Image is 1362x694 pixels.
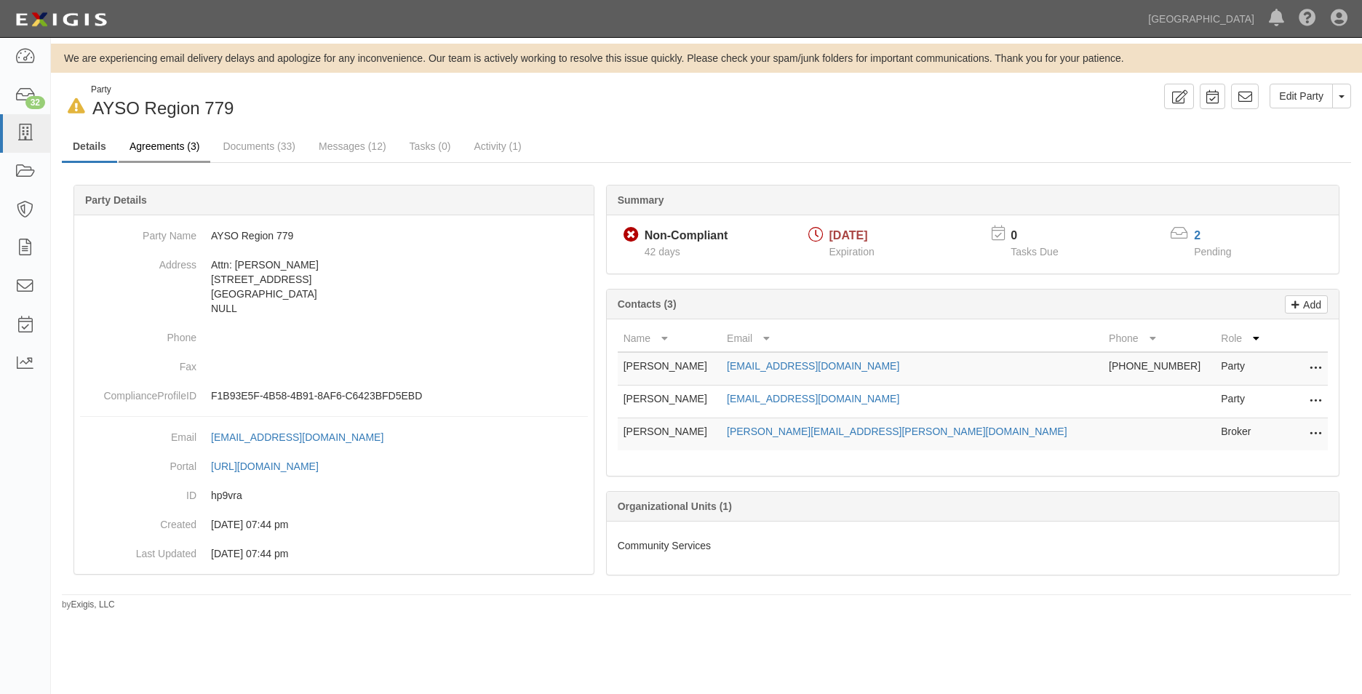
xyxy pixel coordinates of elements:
p: Add [1299,296,1321,313]
a: [URL][DOMAIN_NAME] [211,460,335,472]
a: [PERSON_NAME][EMAIL_ADDRESS][PERSON_NAME][DOMAIN_NAME] [727,426,1067,437]
small: by [62,599,115,611]
th: Name [618,325,721,352]
dt: ID [80,481,196,503]
div: Party [91,84,234,96]
a: Activity (1) [463,132,532,161]
a: [EMAIL_ADDRESS][DOMAIN_NAME] [727,393,899,404]
a: Details [62,132,117,163]
dt: Phone [80,323,196,345]
a: Exigis, LLC [71,599,115,610]
dt: ComplianceProfileID [80,381,196,403]
a: [GEOGRAPHIC_DATA] [1141,4,1262,33]
a: Documents (33) [212,132,306,161]
div: [EMAIL_ADDRESS][DOMAIN_NAME] [211,430,383,444]
a: Edit Party [1270,84,1333,108]
th: Role [1215,325,1270,352]
span: AYSO Region 779 [92,98,234,118]
dd: AYSO Region 779 [80,221,588,250]
dt: Party Name [80,221,196,243]
a: Add [1285,295,1328,314]
b: Contacts (3) [618,298,677,310]
i: In Default since 07/22/2025 [68,99,85,114]
i: Non-Compliant [624,228,639,243]
td: Party [1215,386,1270,418]
td: Broker [1215,418,1270,451]
td: Party [1215,352,1270,386]
div: 32 [25,96,45,109]
dt: Address [80,250,196,272]
a: 2 [1194,229,1200,242]
a: Messages (12) [308,132,397,161]
td: [PERSON_NAME] [618,386,721,418]
dd: hp9vra [80,481,588,510]
a: [EMAIL_ADDRESS][DOMAIN_NAME] [211,431,399,443]
td: [PERSON_NAME] [618,352,721,386]
a: Tasks (0) [399,132,462,161]
dt: Portal [80,452,196,474]
b: Summary [618,194,664,206]
dt: Fax [80,352,196,374]
span: [DATE] [829,229,868,242]
span: Community Services [618,540,711,551]
dd: 08/05/2024 07:44 pm [80,510,588,539]
th: Email [721,325,1103,352]
p: 0 [1011,228,1076,244]
th: Phone [1103,325,1215,352]
dt: Created [80,510,196,532]
span: Pending [1194,246,1231,258]
div: We are experiencing email delivery delays and apologize for any inconvenience. Our team is active... [51,51,1362,65]
dd: Attn: [PERSON_NAME] [STREET_ADDRESS] [GEOGRAPHIC_DATA] NULL [80,250,588,323]
span: Since 07/01/2025 [645,246,680,258]
a: Agreements (3) [119,132,210,163]
div: AYSO Region 779 [62,84,696,121]
dt: Last Updated [80,539,196,561]
dd: 08/05/2024 07:44 pm [80,539,588,568]
td: [PERSON_NAME] [618,418,721,451]
span: Expiration [829,246,875,258]
span: Tasks Due [1011,246,1058,258]
dt: Email [80,423,196,444]
b: Organizational Units (1) [618,500,732,512]
i: Help Center - Complianz [1299,10,1316,28]
img: logo-5460c22ac91f19d4615b14bd174203de0afe785f0fc80cf4dbbc73dc1793850b.png [11,7,111,33]
p: F1B93E5F-4B58-4B91-8AF6-C6423BFD5EBD [211,388,588,403]
div: Non-Compliant [645,228,728,244]
a: [EMAIL_ADDRESS][DOMAIN_NAME] [727,360,899,372]
b: Party Details [85,194,147,206]
td: [PHONE_NUMBER] [1103,352,1215,386]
